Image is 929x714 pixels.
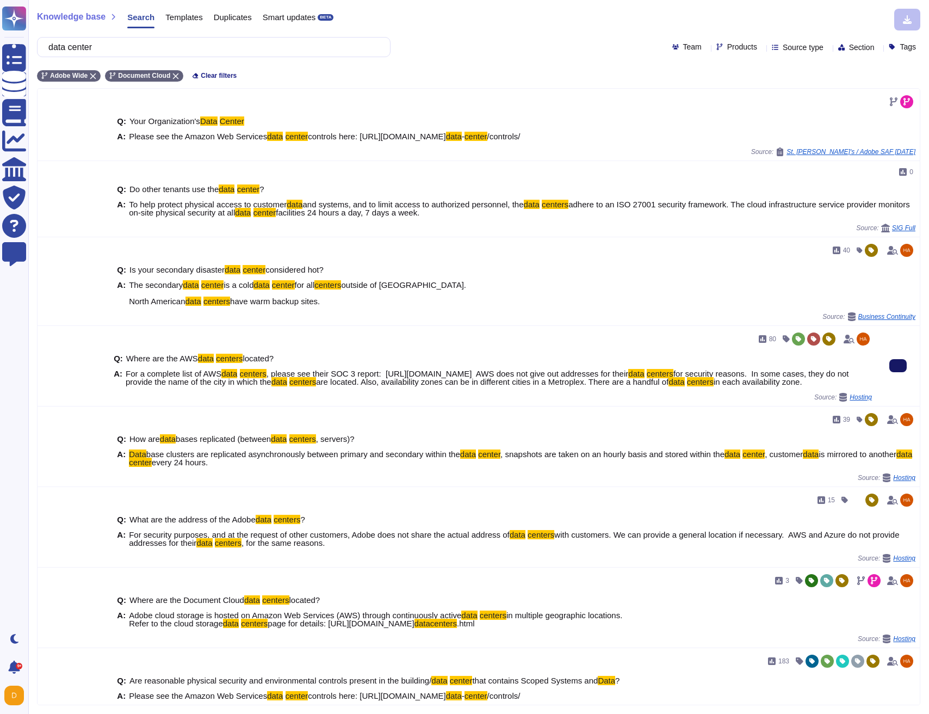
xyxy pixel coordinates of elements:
mark: centers [528,530,554,539]
span: base clusters are replicated asynchronously between primary and secondary within the [146,450,460,459]
span: Knowledge base [37,13,106,21]
span: Hosting [850,394,872,401]
span: page for details: [URL][DOMAIN_NAME] [268,619,414,628]
mark: center [286,132,308,141]
mark: center [464,132,487,141]
b: Q: [117,117,126,125]
span: Clear filters [201,72,237,79]
mark: data [271,434,287,444]
img: user [900,494,913,507]
span: , for the same reasons. [241,538,325,547]
span: Do other tenants use the [129,184,219,194]
span: Please see the Amazon Web Services [129,132,267,141]
mark: data [446,132,462,141]
mark: data [724,450,740,459]
mark: center [464,691,487,700]
mark: center [286,691,308,700]
mark: data [461,611,477,620]
mark: centers [480,611,506,620]
mark: data [253,280,269,290]
span: Section [849,44,875,51]
mark: data [160,434,176,444]
mark: data [510,530,525,539]
b: Q: [114,354,123,362]
span: Source type [783,44,823,51]
b: A: [117,132,126,140]
mark: data [196,538,212,547]
span: Search [127,13,154,21]
mark: data [628,369,644,378]
mark: data [185,297,201,306]
span: Adobe cloud storage is hosted on Amazon Web Services (AWS) through continuously active [129,611,461,620]
mark: data [524,200,540,209]
mark: data [287,200,302,209]
span: SIG Full [892,225,915,231]
b: A: [117,200,126,217]
mark: data [198,354,214,363]
span: Source: [751,147,915,156]
span: To help protect physical access to customer [129,200,287,209]
mark: centers [274,515,300,524]
span: is mirrored to another [819,450,896,459]
span: facilities 24 hours a day, 7 days a week. [276,208,419,217]
span: for security reasons. In some cases, they do not provide the name of the city in which the [126,369,849,386]
div: 9+ [16,663,22,669]
span: Your Organization's [129,116,200,126]
mark: centers [289,377,316,386]
span: located? [243,354,274,363]
span: Document Cloud [118,72,170,79]
mark: Data [598,676,615,685]
mark: center [742,450,765,459]
span: - [462,691,464,700]
span: , customer [765,450,803,459]
span: St. [PERSON_NAME]'s / Adobe SAF [DATE] [786,149,915,155]
b: Q: [117,596,126,604]
span: 40 [843,247,850,254]
span: 0 [909,169,913,175]
mark: center [450,676,473,685]
span: Is your secondary disaster [129,265,225,274]
span: Hosting [893,555,915,562]
span: Source: [856,224,915,232]
mark: centers [240,369,267,378]
span: /controls/ [487,691,521,700]
span: Team [683,43,702,51]
mark: center [253,208,276,217]
span: Templates [165,13,202,21]
span: have warm backup sites. [230,297,320,306]
b: A: [117,281,126,305]
mark: data [668,377,684,386]
mark: data [431,676,447,685]
div: BETA [318,14,333,21]
mark: center [478,450,500,459]
mark: Data [200,116,218,126]
span: ? [615,676,620,685]
mark: data [223,619,239,628]
mark: centers [314,280,341,290]
b: Q: [117,185,126,193]
span: ? [300,515,305,524]
span: considered hot? [265,265,324,274]
img: user [900,244,913,257]
img: user [900,655,913,668]
span: 39 [843,416,850,423]
b: Q: [117,266,126,274]
span: How are [129,434,160,444]
span: that contains Scoped Systems and [472,676,598,685]
mark: data [183,280,199,290]
span: controls here: [URL][DOMAIN_NAME] [308,691,445,700]
mark: Data [129,450,146,459]
mark: center [243,265,265,274]
mark: center [237,184,260,194]
b: A: [117,692,126,700]
span: every 24 hours. [152,458,208,467]
input: Search a question or template... [43,38,379,57]
span: Please see the Amazon Web Services [129,691,267,700]
b: Q: [117,435,126,443]
span: , servers)? [316,434,355,444]
span: Adobe Wide [50,72,88,79]
span: bases replicated (between [176,434,271,444]
mark: centers [647,369,673,378]
span: Hosting [893,636,915,642]
span: , snapshots are taken on an hourly basis and stored within the [500,450,724,459]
